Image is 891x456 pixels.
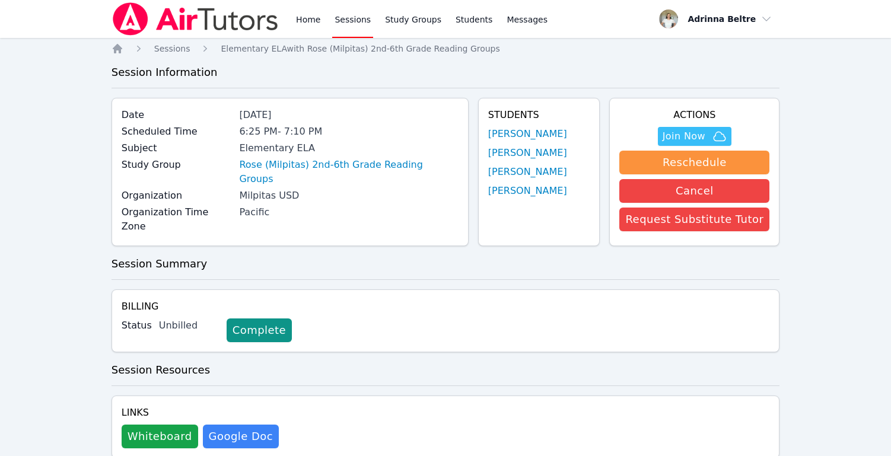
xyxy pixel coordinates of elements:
nav: Breadcrumb [112,43,780,55]
h4: Actions [619,108,769,122]
button: Reschedule [619,151,769,174]
label: Organization [122,189,233,203]
button: Cancel [619,179,769,203]
h3: Session Summary [112,256,780,272]
a: [PERSON_NAME] [488,165,567,179]
a: [PERSON_NAME] [488,146,567,160]
a: Sessions [154,43,190,55]
span: Elementary ELA with Rose (Milpitas) 2nd-6th Grade Reading Groups [221,44,499,53]
button: Request Substitute Tutor [619,208,769,231]
div: Unbilled [159,318,217,333]
h4: Billing [122,299,770,314]
a: Rose (Milpitas) 2nd-6th Grade Reading Groups [239,158,458,186]
div: [DATE] [239,108,458,122]
div: Elementary ELA [239,141,458,155]
label: Organization Time Zone [122,205,233,234]
button: Join Now [658,127,731,146]
label: Subject [122,141,233,155]
label: Status [122,318,152,333]
label: Study Group [122,158,233,172]
span: Join Now [663,129,705,144]
span: Messages [507,14,548,25]
label: Scheduled Time [122,125,233,139]
span: Sessions [154,44,190,53]
a: Elementary ELAwith Rose (Milpitas) 2nd-6th Grade Reading Groups [221,43,499,55]
h3: Session Information [112,64,780,81]
a: [PERSON_NAME] [488,127,567,141]
a: [PERSON_NAME] [488,184,567,198]
div: Pacific [239,205,458,219]
a: Google Doc [203,425,279,448]
h3: Session Resources [112,362,780,378]
div: Milpitas USD [239,189,458,203]
h4: Students [488,108,590,122]
div: 6:25 PM - 7:10 PM [239,125,458,139]
button: Whiteboard [122,425,198,448]
h4: Links [122,406,279,420]
a: Complete [227,318,292,342]
label: Date [122,108,233,122]
img: Air Tutors [112,2,279,36]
